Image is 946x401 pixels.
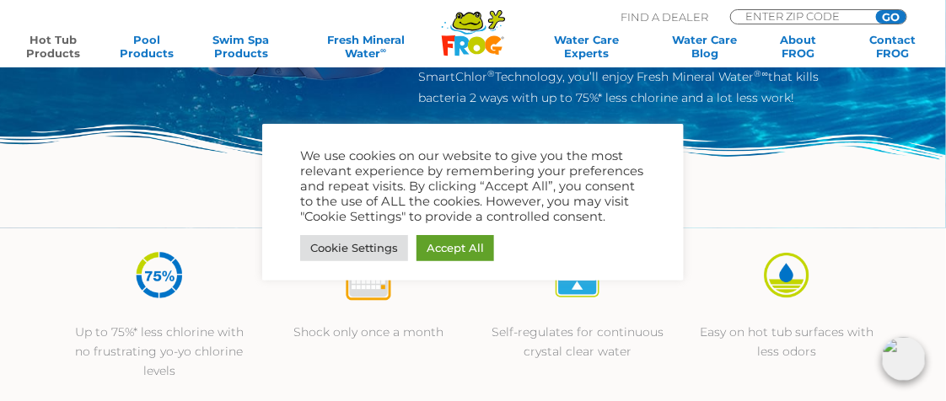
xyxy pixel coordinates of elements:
[133,249,185,302] img: icon-atease-75percent-less
[110,33,184,60] a: PoolProducts
[205,33,278,60] a: Swim SpaProducts
[300,235,408,261] a: Cookie Settings
[876,10,906,24] input: GO
[72,323,247,381] p: Up to 75%* less chlorine with no frustrating yo-yo chlorine levels
[755,68,769,79] sup: ®∞
[761,249,813,302] img: icon-atease-easy-on
[669,33,742,60] a: Water CareBlog
[744,10,857,22] input: Zip Code Form
[380,45,386,55] sup: ∞
[417,235,494,261] a: Accept All
[882,337,926,381] img: openIcon
[487,68,495,79] sup: ®
[281,323,456,342] p: Shock only once a month
[856,33,929,60] a: ContactFROG
[621,9,708,24] p: Find A Dealer
[762,33,836,60] a: AboutFROG
[298,33,433,60] a: Fresh MineralWater∞
[699,323,874,361] p: Easy on hot tub surfaces with less odors
[525,33,648,60] a: Water CareExperts
[300,148,646,224] div: We use cookies on our website to give you the most relevant experience by remembering your prefer...
[17,33,90,60] a: Hot TubProducts
[490,323,665,361] p: Self-regulates for continuous crystal clear water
